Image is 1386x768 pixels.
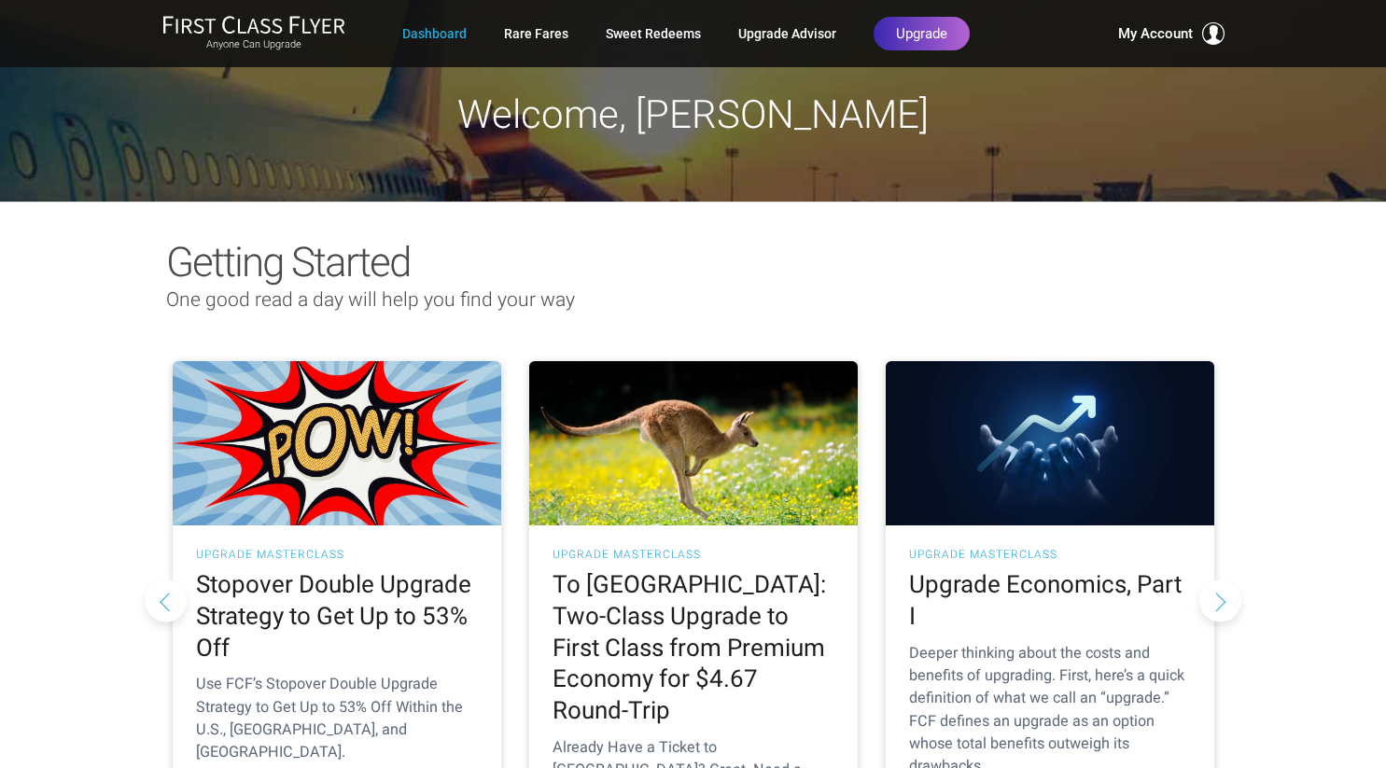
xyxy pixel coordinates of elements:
[909,569,1191,633] h2: Upgrade Economics, Part I
[553,569,834,727] h2: To [GEOGRAPHIC_DATA]: Two-Class Upgrade to First Class from Premium Economy for $4.67 Round-Trip
[166,238,410,286] span: Getting Started
[1118,22,1193,45] span: My Account
[162,38,345,51] small: Anyone Can Upgrade
[504,17,568,50] a: Rare Fares
[1199,579,1241,621] button: Next slide
[874,17,970,50] a: Upgrade
[909,549,1191,560] h3: UPGRADE MASTERCLASS
[196,569,478,663] h2: Stopover Double Upgrade Strategy to Get Up to 53% Off
[196,673,478,763] p: Use FCF’s Stopover Double Upgrade Strategy to Get Up to 53% Off Within the U.S., [GEOGRAPHIC_DATA...
[1118,22,1225,45] button: My Account
[457,91,929,137] span: Welcome, [PERSON_NAME]
[145,579,187,621] button: Previous slide
[196,549,478,560] h3: UPGRADE MASTERCLASS
[606,17,701,50] a: Sweet Redeems
[402,17,467,50] a: Dashboard
[553,549,834,560] h3: UPGRADE MASTERCLASS
[162,15,345,35] img: First Class Flyer
[738,17,836,50] a: Upgrade Advisor
[162,15,345,52] a: First Class FlyerAnyone Can Upgrade
[166,288,575,311] span: One good read a day will help you find your way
